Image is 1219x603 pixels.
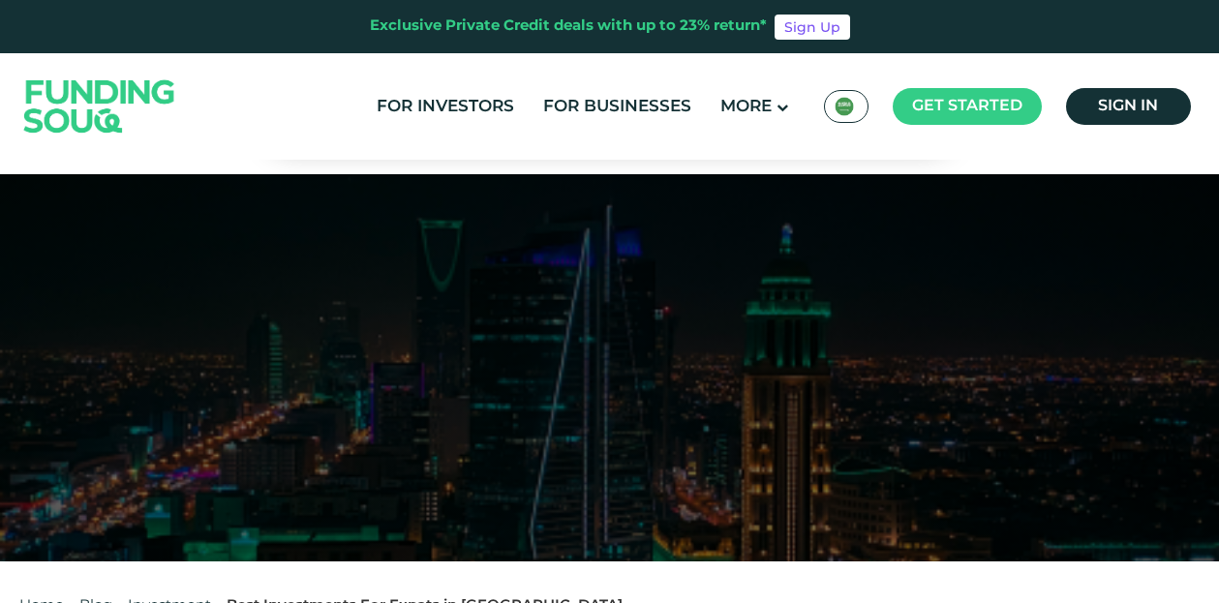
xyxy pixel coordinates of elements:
a: Sign Up [775,15,850,40]
a: Sign in [1066,88,1191,125]
div: Exclusive Private Credit deals with up to 23% return* [370,15,767,38]
span: More [720,99,772,115]
img: SA Flag [835,97,854,116]
a: For Investors [372,91,519,123]
span: Get started [912,99,1022,113]
a: For Businesses [538,91,696,123]
span: Sign in [1098,99,1158,113]
img: Logo [5,57,195,155]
